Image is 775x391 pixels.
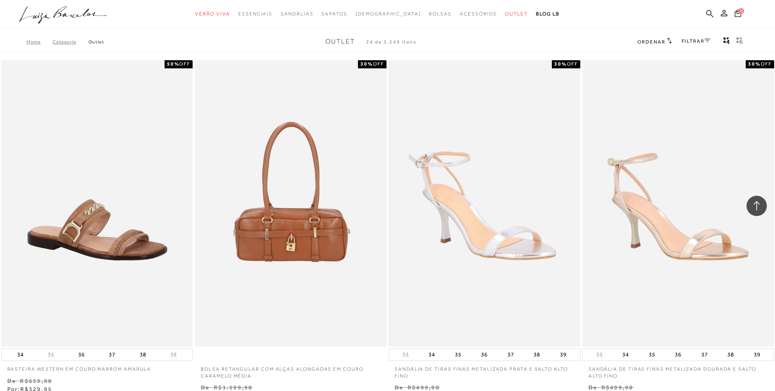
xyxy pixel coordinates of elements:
a: SANDÁLIA DE TIRAS FINAS METALIZADA PRATA E SALTO ALTO FINO [389,361,580,380]
a: BOLSA RETANGULAR COM ALÇAS ALONGADAS EM COURO CARAMELO MÉDIA [195,361,386,380]
a: BOLSA RETANGULAR COM ALÇAS ALONGADAS EM COURO CARAMELO MÉDIA BOLSA RETANGULAR COM ALÇAS ALONGADAS... [195,61,386,346]
span: OFF [179,61,190,67]
button: 39 [751,349,763,360]
span: Verão Viva [195,11,230,17]
img: RASTEIRA WESTERN EM COURO MARROM AMARULA [2,61,192,346]
button: 35 [646,349,658,360]
small: R$659,90 [20,378,52,384]
a: categoryNavScreenReaderText [460,7,497,22]
button: 39 [558,349,569,360]
a: BLOG LB [536,7,560,22]
img: BOLSA RETANGULAR COM ALÇAS ALONGADAS EM COURO CARAMELO MÉDIA [195,61,386,346]
a: categoryNavScreenReaderText [195,7,230,22]
button: 35 [45,351,57,358]
a: categoryNavScreenReaderText [429,7,452,22]
strong: 30% [748,61,761,67]
span: BLOG LB [536,11,560,17]
span: Sapatos [321,11,347,17]
img: SANDÁLIA DE TIRAS FINAS METALIZADA DOURADA E SALTO ALTO FINO [583,61,773,346]
button: 37 [106,349,118,360]
a: RASTEIRA WESTERN EM COURO MARROM AMARULA [1,361,193,373]
button: 38 [725,349,736,360]
span: OFF [567,61,578,67]
button: 37 [505,349,516,360]
a: noSubCategoriesText [356,7,421,22]
a: categoryNavScreenReaderText [505,7,528,22]
button: 36 [672,349,684,360]
button: 36 [479,349,490,360]
small: De [7,378,16,384]
strong: 30% [554,61,567,67]
button: 33 [594,351,605,358]
button: 34 [15,349,26,360]
small: R$499,90 [602,384,634,391]
a: Categoria [53,39,88,45]
strong: 30% [360,61,373,67]
button: 38 [137,349,149,360]
a: FILTRAR [682,38,710,44]
a: SANDÁLIA DE TIRAS FINAS METALIZADA PRATA E SALTO ALTO FINO SANDÁLIA DE TIRAS FINAS METALIZADA PRA... [389,61,580,346]
small: De [201,384,209,391]
a: RASTEIRA WESTERN EM COURO MARROM AMARULA RASTEIRA WESTERN EM COURO MARROM AMARULA [2,61,192,346]
span: Ordenar [637,39,665,45]
span: Sandálias [281,11,313,17]
a: Outlet [88,39,104,45]
a: Home [26,39,53,45]
span: 0 [738,8,744,14]
a: SANDÁLIA DE TIRAS FINAS METALIZADA DOURADA E SALTO ALTO FINO SANDÁLIA DE TIRAS FINAS METALIZADA D... [583,61,773,346]
button: 34 [426,349,437,360]
small: R$1.599,90 [214,384,252,391]
img: SANDÁLIA DE TIRAS FINAS METALIZADA PRATA E SALTO ALTO FINO [389,61,580,346]
span: OFF [761,61,772,67]
small: R$499,90 [408,384,440,391]
a: categoryNavScreenReaderText [281,7,313,22]
button: 33 [400,351,411,358]
button: 35 [452,349,464,360]
span: [DEMOGRAPHIC_DATA] [356,11,421,17]
button: 37 [699,349,710,360]
button: 36 [76,349,87,360]
button: 34 [620,349,631,360]
strong: 50% [167,61,180,67]
button: Mostrar 4 produtos por linha [721,37,732,47]
a: SANDÁLIA DE TIRAS FINAS METALIZADA DOURADA E SALTO ALTO FINO [582,361,774,380]
span: Acessórios [460,11,497,17]
button: 38 [531,349,542,360]
small: De [588,384,597,391]
span: Bolsas [429,11,452,17]
span: Outlet [505,11,528,17]
button: 39 [168,351,179,358]
span: Essenciais [238,11,272,17]
small: De [395,384,403,391]
span: 24 de 3.249 itens [366,39,417,45]
button: 0 [732,9,744,20]
a: categoryNavScreenReaderText [238,7,272,22]
span: OFF [373,61,384,67]
a: categoryNavScreenReaderText [321,7,347,22]
span: Outlet [325,38,355,45]
button: gridText6Desc [734,37,745,47]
